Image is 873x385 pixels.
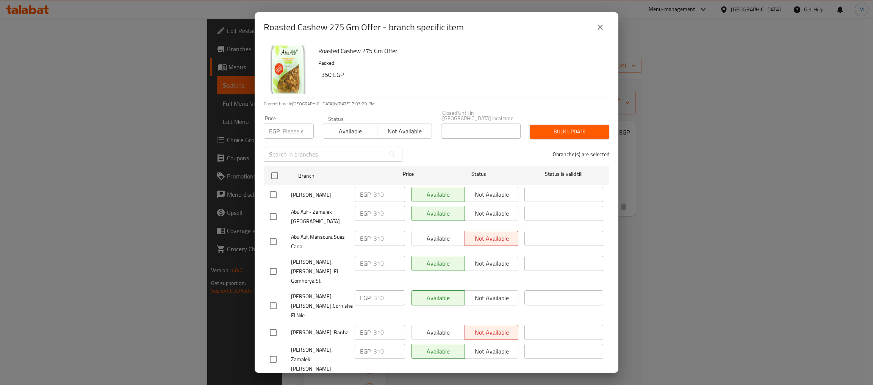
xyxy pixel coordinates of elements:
input: Please enter price [374,187,405,202]
button: close [591,18,609,36]
h6: Roasted Cashew 275 Gm Offer [318,45,603,56]
img: Roasted Cashew 275 Gm Offer [264,45,312,94]
input: Please enter price [374,231,405,246]
input: Please enter price [374,206,405,221]
input: Search in branches [264,147,385,162]
span: [PERSON_NAME], Zamalek [PERSON_NAME] [291,345,349,374]
h2: Roasted Cashew 275 Gm Offer - branch specific item [264,21,464,33]
span: [PERSON_NAME], Banha [291,328,349,337]
h6: 350 EGP [321,69,603,80]
span: Price [383,169,433,179]
input: Please enter price [374,290,405,305]
span: [PERSON_NAME],[PERSON_NAME],Cornishe El Nile [291,292,349,320]
input: Please enter price [283,124,314,139]
p: EGP [360,209,371,218]
p: EGP [360,259,371,268]
span: Status is valid till [524,169,603,179]
span: Available [326,126,374,137]
span: [PERSON_NAME] [291,190,349,200]
p: EGP [269,127,280,136]
p: EGP [360,328,371,337]
span: Abu Auf, Mansoura Suez Canal [291,232,349,251]
p: EGP [360,347,371,356]
p: Packed [318,58,603,68]
span: Bulk update [536,127,603,136]
span: Abu Auf - Zamalek [GEOGRAPHIC_DATA] [291,207,349,226]
span: Not available [380,126,429,137]
input: Please enter price [374,256,405,271]
span: Status [440,169,518,179]
span: Branch [298,171,377,181]
p: EGP [360,234,371,243]
button: Available [323,124,377,139]
p: EGP [360,190,371,199]
p: Current time in [GEOGRAPHIC_DATA] is [DATE] 7:03:20 PM [264,100,609,107]
button: Not available [377,124,432,139]
span: [PERSON_NAME], [PERSON_NAME], El Gomhorya St. [291,257,349,286]
p: EGP [360,293,371,302]
p: 0 branche(s) are selected [553,150,609,158]
button: Bulk update [530,125,609,139]
input: Please enter price [374,344,405,359]
input: Please enter price [374,325,405,340]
